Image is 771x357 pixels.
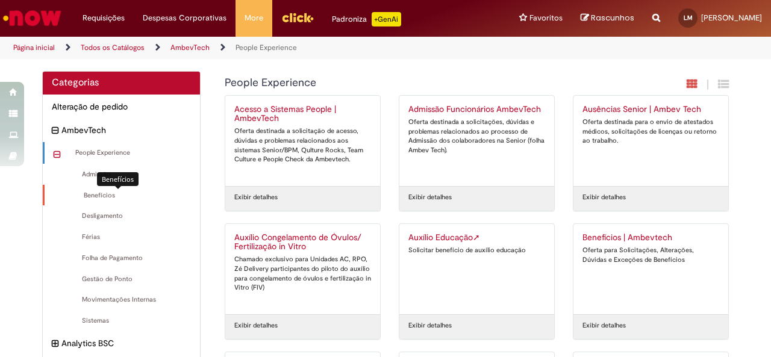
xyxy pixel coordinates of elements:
[408,246,545,255] div: Solicitar benefício de auxílio educação
[245,12,263,24] span: More
[143,12,226,24] span: Despesas Corporativas
[582,246,719,264] div: Oferta para Solicitações, Alterações, Dúvidas e Exceções de Benefícios
[43,247,200,269] div: Folha de Pagamento
[582,105,719,114] h2: Ausências Senior | Ambev Tech
[63,148,191,158] span: People Experience
[408,117,545,155] div: Oferta destinada a solicitações, dúvidas e problemas relacionados ao processo de Admissão dos col...
[52,253,191,263] span: Folha de Pagamento
[52,124,58,137] i: recolher categoria AmbevTech
[43,164,200,332] ul: People Experience subcategorias
[97,172,139,186] div: Benefícios
[43,226,200,248] div: Férias
[43,310,200,332] div: Sistemas
[573,96,728,186] a: Ausências Senior | Ambev Tech Oferta destinada para o envio de atestados médicos, solicitações de...
[43,269,200,290] div: Gestão de Ponto
[281,8,314,26] img: click_logo_yellow_360x200.png
[54,148,60,161] i: recolher categoria People Experience
[234,255,371,293] div: Chamado exclusivo para Unidades AC, RPO, Zé Delivery participantes do piloto do auxílio para cong...
[582,117,719,146] div: Oferta destinada para o envio de atestados médicos, solicitações de licenças ou retorno ao trabalho.
[52,295,191,305] span: Movimentações Internas
[52,170,191,179] span: Admissão
[408,321,452,331] a: Exibir detalhes
[718,78,729,90] i: Exibição de grade
[52,337,58,350] i: expandir categoria Analytics BSC
[52,101,191,113] span: Alteração de pedido
[591,12,634,23] span: Rascunhos
[684,14,693,22] span: LM
[234,233,371,252] h2: Auxílio Congelamento de Óvulos/ Fertilização in Vitro
[54,191,191,200] span: Benefícios
[225,224,380,314] a: Auxílio Congelamento de Óvulos/ Fertilização in Vitro Chamado exclusivo para Unidades AC, RPO, Zé...
[408,233,545,243] h2: Auxílio Educação
[9,37,505,59] ul: Trilhas de página
[43,118,200,142] div: recolher categoria AmbevTech AmbevTech
[687,78,698,90] i: Exibição em cartão
[372,12,401,26] p: +GenAi
[61,337,191,349] span: Analytics BSC
[332,12,401,26] div: Padroniza
[236,43,297,52] a: People Experience
[1,6,63,30] img: ServiceNow
[581,13,634,24] a: Rascunhos
[399,96,554,186] a: Admissão Funcionários AmbevTech Oferta destinada a solicitações, dúvidas e problemas relacionados...
[582,233,719,243] h2: Benefícios | Ambevtech
[52,211,191,221] span: Desligamento
[582,321,626,331] a: Exibir detalhes
[13,43,55,52] a: Página inicial
[43,289,200,311] div: Movimentações Internas
[43,164,200,185] div: Admissão
[52,275,191,284] span: Gestão de Ponto
[225,96,380,186] a: Acesso a Sistemas People | AmbevTech Oferta destinada a solicitação de acesso, dúvidas e problema...
[170,43,210,52] a: AmbevTech
[83,12,125,24] span: Requisições
[399,224,554,314] a: Auxílio EducaçãoLink Externo Solicitar benefício de auxílio educação
[473,232,480,243] span: Link Externo
[52,78,191,88] h2: Categorias
[234,321,278,331] a: Exibir detalhes
[43,331,200,355] div: expandir categoria Analytics BSC Analytics BSC
[408,105,545,114] h2: Admissão Funcionários AmbevTech
[225,77,599,89] h1: {"description":null,"title":"People Experience"} Categoria
[43,142,200,164] div: recolher categoria People Experience People Experience
[52,316,191,326] span: Sistemas
[234,193,278,202] a: Exibir detalhes
[43,205,200,227] div: Desligamento
[234,105,371,124] h2: Acesso a Sistemas People | AmbevTech
[529,12,563,24] span: Favoritos
[43,95,200,119] div: Alteração de pedido
[573,224,728,314] a: Benefícios | Ambevtech Oferta para Solicitações, Alterações, Dúvidas e Exceções de Benefícios
[43,185,200,206] div: Benefícios
[408,193,452,202] a: Exibir detalhes
[701,13,762,23] span: [PERSON_NAME]
[52,232,191,242] span: Férias
[707,78,709,92] span: |
[43,142,200,331] ul: AmbevTech subcategorias
[81,43,145,52] a: Todos os Catálogos
[234,126,371,164] div: Oferta destinada a solicitação de acesso, dúvidas e problemas relacionados aos sistemas Senior/BP...
[61,124,191,136] span: AmbevTech
[582,193,626,202] a: Exibir detalhes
